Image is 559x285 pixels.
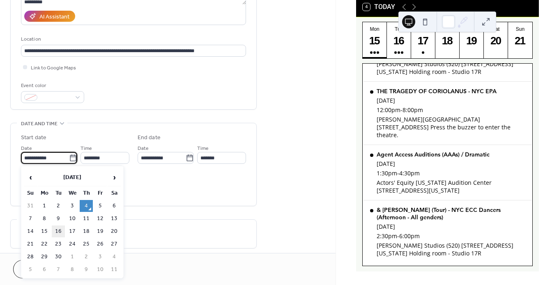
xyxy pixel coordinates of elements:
td: 12 [94,213,107,225]
th: We [66,187,79,199]
div: Event color [21,81,83,90]
div: 18 [441,34,454,48]
div: [DATE] [377,223,524,230]
span: - [400,106,403,114]
div: [PERSON_NAME][GEOGRAPHIC_DATA] [STREET_ADDRESS] Press the buzzer to enter the theatre. [377,115,524,139]
td: 20 [108,225,121,237]
th: Sa [108,187,121,199]
span: - [397,232,399,240]
td: 5 [94,200,107,212]
div: Tue [389,26,409,32]
td: 22 [38,238,51,250]
th: Mo [38,187,51,199]
td: 4 [108,251,121,263]
td: 10 [94,264,107,276]
td: 17 [66,225,79,237]
span: Date and time [21,120,58,128]
div: [DATE] [377,160,524,168]
span: Time [81,144,92,153]
td: 31 [24,200,37,212]
span: 8:00pm [403,106,423,114]
span: - [397,169,399,177]
span: ‹ [24,169,37,186]
span: 12:00pm [377,106,400,114]
td: 23 [52,238,65,250]
td: 7 [52,264,65,276]
div: 19 [465,34,478,48]
td: 14 [24,225,37,237]
th: [DATE] [38,169,107,186]
div: Sun [511,26,530,32]
td: 9 [52,213,65,225]
td: 8 [66,264,79,276]
td: 2 [52,200,65,212]
td: 9 [80,264,93,276]
div: 21 [513,34,527,48]
td: 30 [52,251,65,263]
td: 15 [38,225,51,237]
span: Date [21,144,32,153]
td: 6 [38,264,51,276]
button: Tue16 [387,22,411,58]
div: End date [138,133,161,142]
div: [PERSON_NAME] Studios (520) [STREET_ADDRESS][US_STATE] Holding room - Studio 17R [377,60,524,76]
button: Wed17 [411,22,435,58]
td: 16 [52,225,65,237]
td: 10 [66,213,79,225]
button: Fri19 [460,22,484,58]
td: 5 [24,264,37,276]
td: 18 [80,225,93,237]
span: Time [197,144,209,153]
td: 21 [24,238,37,250]
div: THE TRAGEDY OF CORIOLANUS - NYC EPA [377,87,524,95]
td: 3 [94,251,107,263]
span: Date [138,144,149,153]
td: 19 [94,225,107,237]
div: 15 [368,34,382,48]
button: Sat20 [484,22,508,58]
td: 25 [80,238,93,250]
td: 13 [108,213,121,225]
div: Mon [365,26,384,32]
div: 20 [489,34,503,48]
th: Fr [94,187,107,199]
td: 2 [80,251,93,263]
div: 16 [392,34,406,48]
button: 4Today [360,1,398,13]
div: [DATE] [377,97,524,104]
td: 26 [94,238,107,250]
td: 29 [38,251,51,263]
span: 6:00pm [399,232,420,240]
button: Sun21 [508,22,532,58]
span: 1:30pm [377,169,397,177]
button: Mon15 [363,22,387,58]
div: Agent Access Auditions (AAAs) / Dramatic [377,151,524,158]
td: 6 [108,200,121,212]
div: Start date [21,133,46,142]
div: [PERSON_NAME] Studios (520) [STREET_ADDRESS][US_STATE] Holding room - Studio 17R [377,241,524,257]
th: Tu [52,187,65,199]
td: 11 [80,213,93,225]
td: 3 [66,200,79,212]
td: 8 [38,213,51,225]
td: 11 [108,264,121,276]
span: 2:30pm [377,232,397,240]
th: Th [80,187,93,199]
div: AI Assistant [39,13,69,21]
button: AI Assistant [24,11,75,22]
td: 4 [80,200,93,212]
th: Su [24,187,37,199]
td: 1 [66,251,79,263]
button: Cancel [13,260,64,278]
div: Location [21,35,244,44]
td: 24 [66,238,79,250]
td: 27 [108,238,121,250]
div: Actors' Equity [US_STATE] Audition Center [STREET_ADDRESS][US_STATE] [377,179,524,194]
td: 7 [24,213,37,225]
span: 4:30pm [399,169,420,177]
div: 17 [416,34,430,48]
div: & [PERSON_NAME] (Tour) - NYC ECC Dancers (Afternoon - All genders) [377,206,524,221]
td: 1 [38,200,51,212]
td: 28 [24,251,37,263]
